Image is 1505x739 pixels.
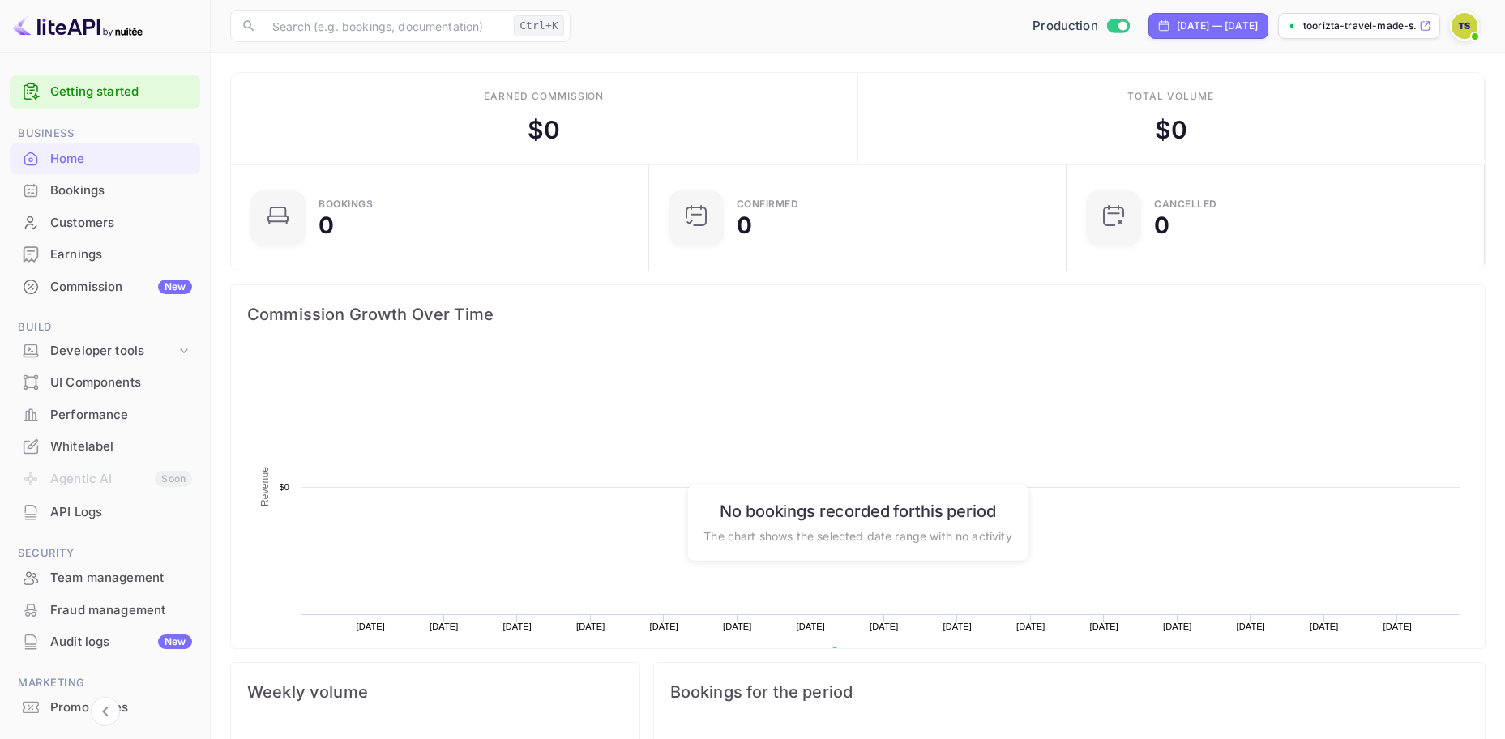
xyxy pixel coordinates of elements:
[1177,19,1258,33] div: [DATE] — [DATE]
[10,143,200,175] div: Home
[10,692,200,722] a: Promo codes
[10,207,200,237] a: Customers
[263,10,507,42] input: Search (e.g. bookings, documentation)
[528,112,560,148] div: $ 0
[10,692,200,724] div: Promo codes
[50,374,192,392] div: UI Components
[10,207,200,239] div: Customers
[10,337,200,365] div: Developer tools
[10,271,200,301] a: CommissionNew
[1163,622,1192,631] text: [DATE]
[737,199,799,209] div: Confirmed
[703,527,1011,544] p: The chart shows the selected date range with no activity
[723,622,752,631] text: [DATE]
[10,318,200,336] span: Build
[1026,17,1135,36] div: Switch to Sandbox mode
[737,214,752,237] div: 0
[484,89,604,104] div: Earned commission
[50,406,192,425] div: Performance
[845,647,887,659] text: Revenue
[10,674,200,692] span: Marketing
[10,175,200,205] a: Bookings
[430,622,459,631] text: [DATE]
[50,278,192,297] div: Commission
[1033,17,1098,36] span: Production
[1303,19,1416,33] p: toorizta-travel-made-s...
[10,497,200,527] a: API Logs
[10,497,200,528] div: API Logs
[1154,199,1217,209] div: CANCELLED
[1237,622,1266,631] text: [DATE]
[670,679,1469,705] span: Bookings for the period
[703,501,1011,520] h6: No bookings recorded for this period
[50,601,192,620] div: Fraud management
[1127,89,1214,104] div: Total volume
[10,125,200,143] span: Business
[50,83,192,101] a: Getting started
[870,622,899,631] text: [DATE]
[10,562,200,592] a: Team management
[10,595,200,626] div: Fraud management
[943,622,973,631] text: [DATE]
[10,367,200,397] a: UI Components
[50,633,192,651] div: Audit logs
[10,271,200,303] div: CommissionNew
[356,622,385,631] text: [DATE]
[1155,112,1187,148] div: $ 0
[649,622,678,631] text: [DATE]
[10,367,200,399] div: UI Components
[10,175,200,207] div: Bookings
[1383,622,1413,631] text: [DATE]
[10,431,200,463] div: Whitelabel
[1090,622,1119,631] text: [DATE]
[50,342,176,361] div: Developer tools
[10,399,200,429] a: Performance
[50,503,192,522] div: API Logs
[514,15,564,36] div: Ctrl+K
[50,150,192,169] div: Home
[796,622,825,631] text: [DATE]
[158,280,192,294] div: New
[158,634,192,649] div: New
[502,622,532,631] text: [DATE]
[10,562,200,594] div: Team management
[10,626,200,658] div: Audit logsNew
[319,199,373,209] div: Bookings
[50,698,192,717] div: Promo codes
[50,182,192,200] div: Bookings
[1154,214,1169,237] div: 0
[1016,622,1045,631] text: [DATE]
[247,301,1469,327] span: Commission Growth Over Time
[10,595,200,625] a: Fraud management
[10,75,200,109] div: Getting started
[10,399,200,431] div: Performance
[576,622,605,631] text: [DATE]
[259,467,271,506] text: Revenue
[279,482,289,492] text: $0
[13,13,143,39] img: LiteAPI logo
[50,438,192,456] div: Whitelabel
[247,679,623,705] span: Weekly volume
[10,431,200,461] a: Whitelabel
[10,143,200,173] a: Home
[50,569,192,587] div: Team management
[50,214,192,233] div: Customers
[50,246,192,264] div: Earnings
[10,545,200,562] span: Security
[1452,13,1477,39] img: Toorizta Travel Made Simple
[10,626,200,656] a: Audit logsNew
[319,214,334,237] div: 0
[10,239,200,271] div: Earnings
[10,239,200,269] a: Earnings
[91,697,120,726] button: Collapse navigation
[1310,622,1339,631] text: [DATE]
